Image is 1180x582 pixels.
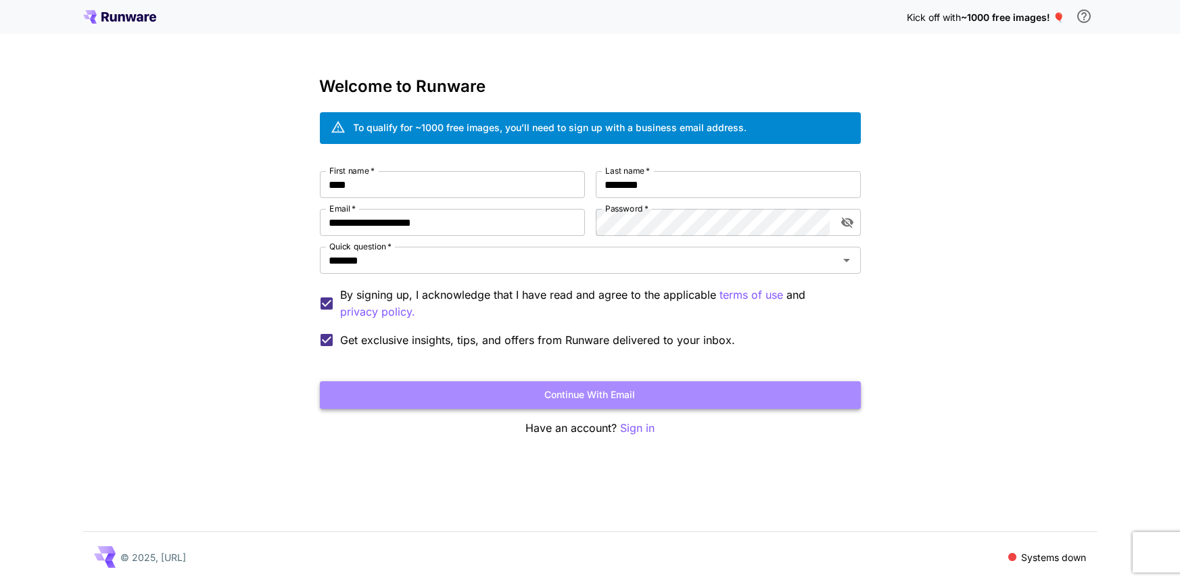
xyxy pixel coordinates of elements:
[907,11,962,23] span: Kick off with
[605,165,650,176] label: Last name
[837,251,856,270] button: Open
[320,381,861,409] button: Continue with email
[121,550,187,564] p: © 2025, [URL]
[605,203,648,214] label: Password
[354,120,747,135] div: To qualify for ~1000 free images, you’ll need to sign up with a business email address.
[620,420,655,437] button: Sign in
[1070,3,1098,30] button: In order to qualify for free credit, you need to sign up with a business email address and click ...
[341,287,850,320] p: By signing up, I acknowledge that I have read and agree to the applicable and
[962,11,1065,23] span: ~1000 free images! 🎈
[720,287,784,304] p: terms of use
[341,332,736,348] span: Get exclusive insights, tips, and offers from Runware delivered to your inbox.
[835,210,859,235] button: toggle password visibility
[329,241,392,252] label: Quick question
[1022,550,1087,564] p: Systems down
[720,287,784,304] button: By signing up, I acknowledge that I have read and agree to the applicable and privacy policy.
[341,304,416,320] p: privacy policy.
[341,304,416,320] button: By signing up, I acknowledge that I have read and agree to the applicable terms of use and
[329,165,375,176] label: First name
[329,203,356,214] label: Email
[320,77,861,96] h3: Welcome to Runware
[320,420,861,437] p: Have an account?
